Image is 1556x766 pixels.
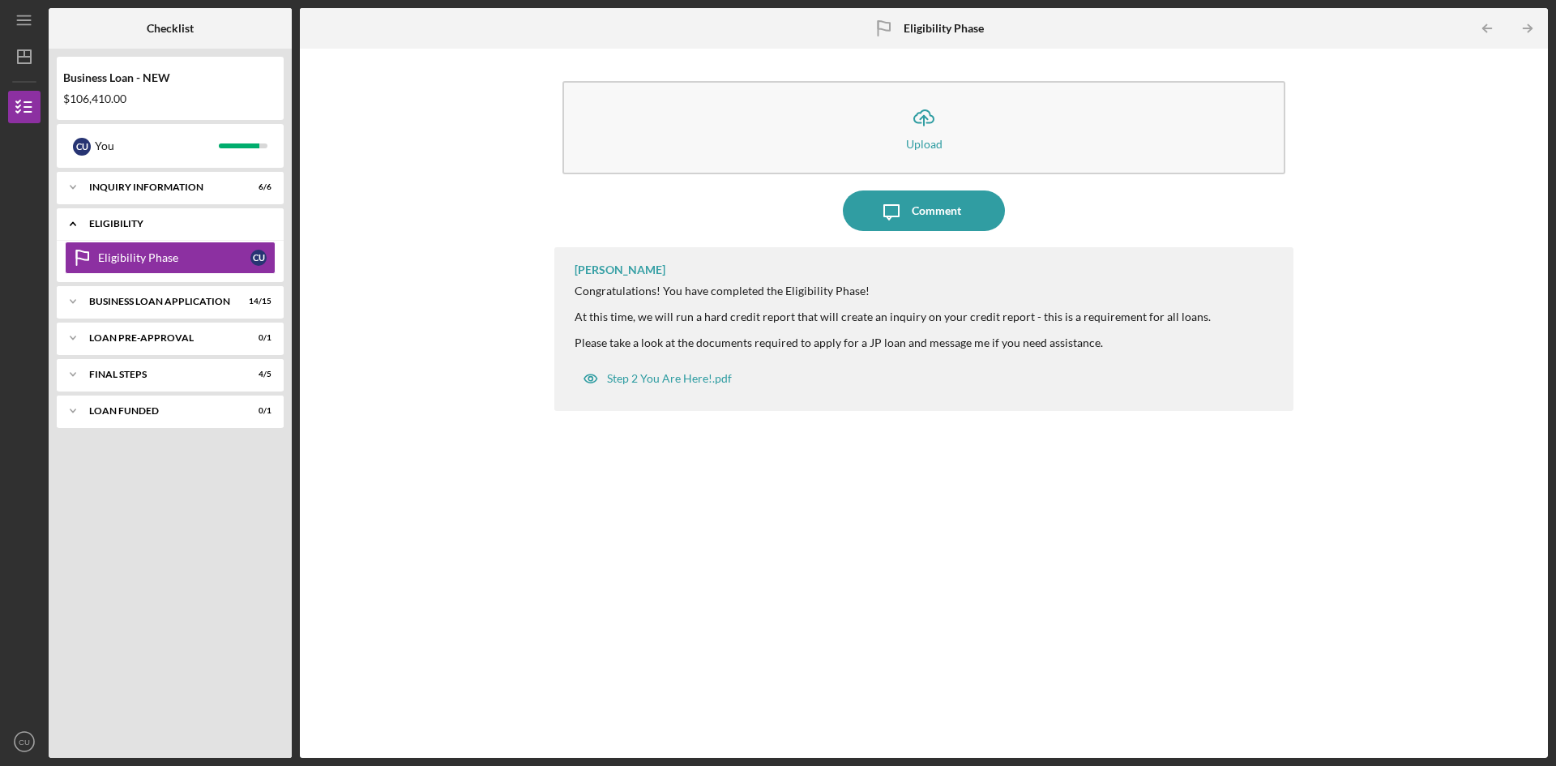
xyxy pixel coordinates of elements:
button: Step 2 You Are Here!.pdf [575,362,740,395]
button: Comment [843,190,1005,231]
div: Upload [906,138,943,150]
b: Eligibility Phase [904,22,984,35]
div: LOAN FUNDED [89,406,231,416]
text: CU [19,738,30,747]
div: At this time, we will run a hard credit report that will create an inquiry on your credit report ... [575,310,1211,323]
div: 14 / 15 [242,297,271,306]
button: Upload [562,81,1285,174]
div: C U [250,250,267,266]
div: Step 2 You Are Here!.pdf [607,372,732,385]
div: FINAL STEPS [89,370,231,379]
div: You [95,132,219,160]
div: Please take a look at the documents required to apply for a JP loan and message me if you need as... [575,336,1211,349]
div: [PERSON_NAME] [575,263,665,276]
div: 4 / 5 [242,370,271,379]
div: Business Loan - NEW [63,71,277,84]
div: Eligibility Phase [98,251,250,264]
div: 0 / 1 [242,406,271,416]
div: ELIGIBILITY [89,219,263,229]
div: BUSINESS LOAN APPLICATION [89,297,231,306]
div: $106,410.00 [63,92,277,105]
button: CU [8,725,41,758]
div: 0 / 1 [242,333,271,343]
div: LOAN PRE-APPROVAL [89,333,231,343]
a: Eligibility PhaseCU [65,242,276,274]
div: INQUIRY INFORMATION [89,182,231,192]
b: Checklist [147,22,194,35]
div: Congratulations! You have completed the Eligibility Phase! [575,285,1211,297]
div: C U [73,138,91,156]
div: Comment [912,190,961,231]
div: 6 / 6 [242,182,271,192]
